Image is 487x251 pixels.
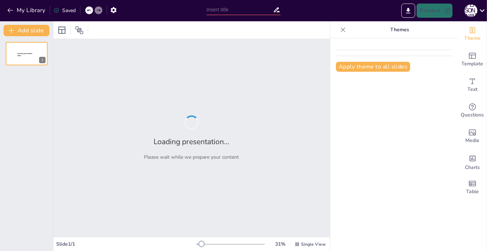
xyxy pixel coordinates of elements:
button: Present [417,4,452,18]
div: 1 [39,57,46,63]
span: Text [467,86,477,93]
button: My Library [5,5,48,16]
h2: Loading presentation... [154,137,230,147]
p: Themes [349,21,451,38]
p: Please wait while we prepare your content [144,154,239,160]
span: Charts [465,164,480,171]
span: Single View [301,241,326,247]
div: Add ready made slides [458,47,487,72]
div: Saved [54,7,76,14]
div: Layout [56,24,68,36]
div: А [PERSON_NAME] [465,4,477,17]
span: Questions [461,111,484,119]
button: А [PERSON_NAME] [465,4,477,18]
div: Get real-time input from your audience [458,98,487,124]
span: Position [75,26,84,34]
div: Add a table [458,175,487,200]
span: Sendsteps presentation editor [17,53,32,57]
button: Apply theme to all slides [336,62,410,72]
button: Add slide [4,25,49,36]
div: Add charts and graphs [458,149,487,175]
input: Insert title [207,5,273,15]
div: 31 % [272,241,289,247]
span: Template [462,60,483,68]
div: Add text boxes [458,72,487,98]
button: Export to PowerPoint [401,4,415,18]
div: Change the overall theme [458,21,487,47]
span: Theme [464,34,481,42]
div: Slide 1 / 1 [56,241,197,247]
div: 1 [6,42,48,65]
span: Media [466,137,480,144]
div: Add images, graphics, shapes or video [458,124,487,149]
span: Table [466,188,479,196]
